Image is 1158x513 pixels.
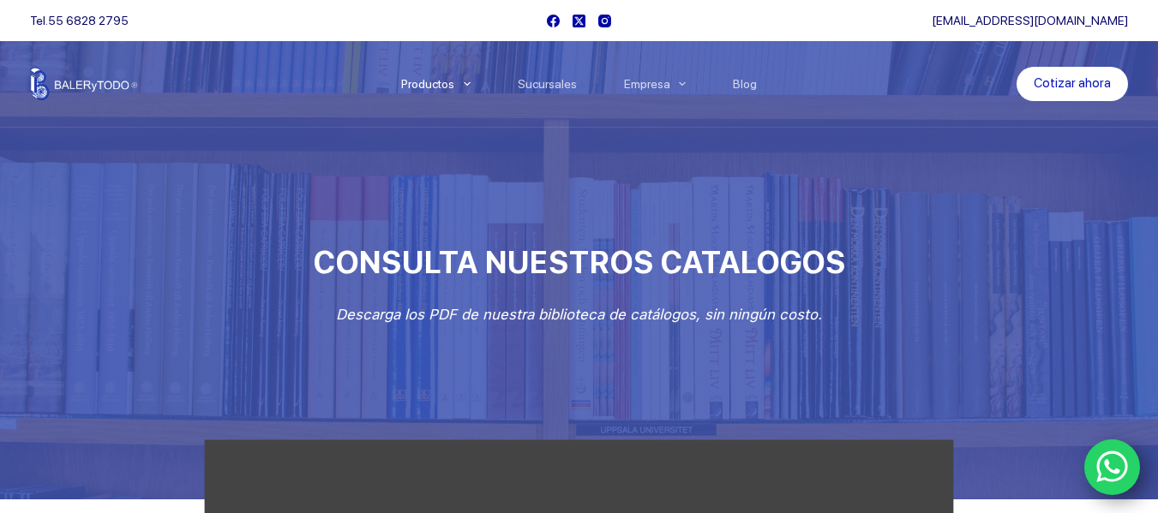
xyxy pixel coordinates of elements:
[48,14,129,27] a: 55 6828 2795
[1084,439,1141,496] a: WhatsApp
[377,41,781,127] nav: Menu Principal
[1017,67,1128,101] a: Cotizar ahora
[573,15,585,27] a: X (Twitter)
[547,15,560,27] a: Facebook
[932,14,1128,27] a: [EMAIL_ADDRESS][DOMAIN_NAME]
[30,68,137,100] img: Balerytodo
[30,14,129,27] span: Tel.
[598,15,611,27] a: Instagram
